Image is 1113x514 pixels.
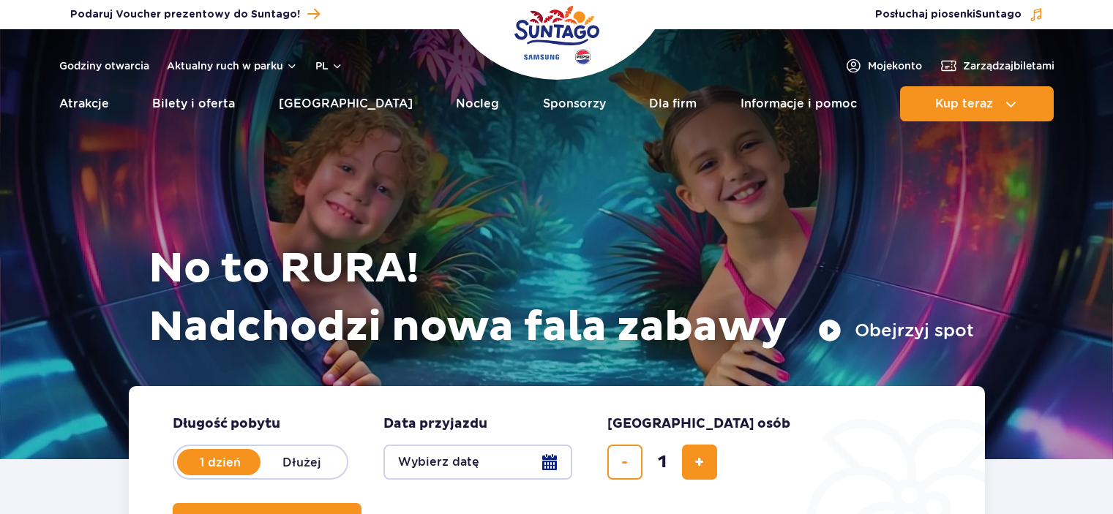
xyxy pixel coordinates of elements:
span: Długość pobytu [173,415,280,433]
label: Dłużej [261,447,344,477]
span: Posłuchaj piosenki [875,7,1022,22]
a: Podaruj Voucher prezentowy do Suntago! [70,4,320,24]
button: dodaj bilet [682,445,717,480]
h1: No to RURA! Nadchodzi nowa fala zabawy [149,240,974,357]
a: [GEOGRAPHIC_DATA] [279,86,413,121]
a: Atrakcje [59,86,109,121]
button: Wybierz datę [383,445,572,480]
a: Bilety i oferta [152,86,235,121]
a: Dla firm [649,86,697,121]
a: Zarządzajbiletami [940,57,1054,75]
button: Obejrzyj spot [818,319,974,342]
span: [GEOGRAPHIC_DATA] osób [607,415,790,433]
a: Mojekonto [844,57,922,75]
a: Informacje i pomoc [741,86,857,121]
span: Data przyjazdu [383,415,487,433]
button: Aktualny ruch w parku [167,60,298,72]
a: Godziny otwarcia [59,58,149,73]
button: Posłuchaj piosenkiSuntago [875,7,1043,22]
a: Nocleg [456,86,499,121]
button: usuń bilet [607,445,642,480]
span: Moje konto [868,58,922,73]
span: Zarządzaj biletami [963,58,1054,73]
a: Sponsorzy [543,86,606,121]
span: Podaruj Voucher prezentowy do Suntago! [70,7,300,22]
input: liczba biletów [645,445,680,480]
button: Kup teraz [900,86,1054,121]
span: Kup teraz [935,97,993,110]
label: 1 dzień [179,447,262,477]
button: pl [315,58,343,73]
span: Suntago [975,10,1022,20]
